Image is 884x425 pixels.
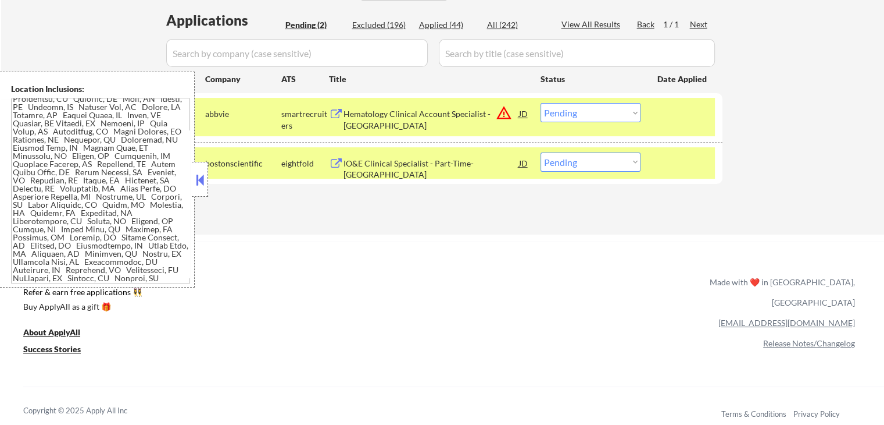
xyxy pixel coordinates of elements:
div: smartrecruiters [281,108,329,131]
a: Success Stories [23,343,96,357]
a: [EMAIL_ADDRESS][DOMAIN_NAME] [718,318,855,328]
div: Applied (44) [419,19,477,31]
div: JD [518,153,529,173]
div: All (242) [487,19,545,31]
div: Title [329,73,529,85]
a: About ApplyAll [23,326,96,341]
div: Date Applied [657,73,708,85]
div: Hematology Clinical Account Specialist - [GEOGRAPHIC_DATA] [343,108,519,131]
a: Release Notes/Changelog [763,338,855,348]
div: abbvie [205,108,281,120]
a: Refer & earn free applications 👯‍♀️ [23,288,467,300]
div: Copyright © 2025 Apply All Inc [23,405,157,417]
input: Search by title (case sensitive) [439,39,715,67]
a: Buy ApplyAll as a gift 🎁 [23,300,139,315]
div: Location Inclusions: [11,83,190,95]
div: JD [518,103,529,124]
input: Search by company (case sensitive) [166,39,428,67]
div: eightfold [281,158,329,169]
div: IO&E Clinical Specialist - Part-Time- [GEOGRAPHIC_DATA] [343,158,519,180]
div: bostonscientific [205,158,281,169]
button: warning_amber [496,105,512,121]
u: About ApplyAll [23,327,80,337]
div: Back [637,19,656,30]
div: Excluded (196) [352,19,410,31]
div: Pending (2) [285,19,343,31]
div: Status [541,68,640,89]
u: Success Stories [23,344,81,354]
a: Terms & Conditions [721,409,786,419]
div: View All Results [561,19,624,30]
div: Made with ❤️ in [GEOGRAPHIC_DATA], [GEOGRAPHIC_DATA] [705,272,855,313]
a: Privacy Policy [793,409,840,419]
div: ATS [281,73,329,85]
div: Buy ApplyAll as a gift 🎁 [23,303,139,311]
div: Applications [166,13,281,27]
div: 1 / 1 [663,19,690,30]
div: Company [205,73,281,85]
div: Next [690,19,708,30]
